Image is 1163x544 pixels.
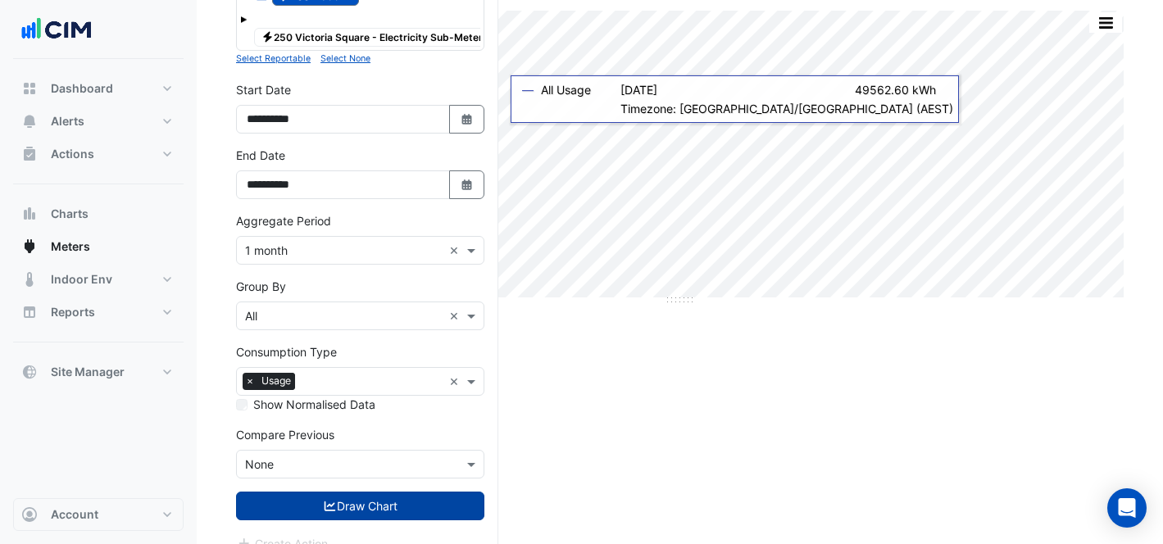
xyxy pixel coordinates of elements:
span: × [243,373,257,389]
div: Open Intercom Messenger [1107,488,1147,528]
span: 250 Victoria Square - Electricity Sub-Meters [254,28,496,48]
button: Alerts [13,105,184,138]
span: Usage [257,373,295,389]
fa-icon: Select Date [460,178,475,192]
label: Start Date [236,81,291,98]
button: Indoor Env [13,263,184,296]
span: Actions [51,146,94,162]
span: Charts [51,206,89,222]
app-icon: Charts [21,206,38,222]
label: Consumption Type [236,343,337,360]
app-icon: Alerts [21,113,38,129]
label: End Date [236,147,285,164]
button: Dashboard [13,72,184,105]
app-icon: Site Manager [21,364,38,380]
app-icon: Indoor Env [21,271,38,288]
button: More Options [1089,12,1122,33]
img: Company Logo [20,13,93,46]
span: Clear [449,307,463,324]
span: Site Manager [51,364,125,380]
label: Aggregate Period [236,212,331,229]
button: Select None [320,51,370,66]
fa-icon: Select Date [460,112,475,126]
span: Clear [449,373,463,390]
button: Charts [13,197,184,230]
span: Meters [51,238,90,255]
button: Draw Chart [236,492,484,520]
span: Reports [51,304,95,320]
button: Site Manager [13,356,184,388]
span: Alerts [51,113,84,129]
span: Clear [449,242,463,259]
app-icon: Meters [21,238,38,255]
label: Compare Previous [236,426,334,443]
button: Account [13,498,184,531]
button: Select Reportable [236,51,311,66]
app-icon: Actions [21,146,38,162]
label: Show Normalised Data [253,396,375,413]
span: Account [51,506,98,523]
button: Meters [13,230,184,263]
button: Actions [13,138,184,170]
app-icon: Reports [21,304,38,320]
span: Dashboard [51,80,113,97]
small: Select None [320,53,370,64]
label: Group By [236,278,286,295]
app-icon: Dashboard [21,80,38,97]
span: Indoor Env [51,271,112,288]
button: Reports [13,296,184,329]
fa-icon: Electricity [261,31,274,43]
small: Select Reportable [236,53,311,64]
